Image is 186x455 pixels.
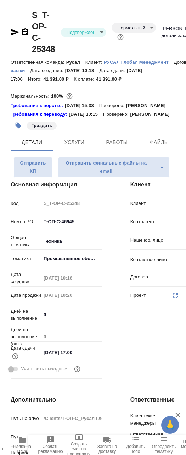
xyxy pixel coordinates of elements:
[99,102,126,109] p: Проверено:
[11,111,69,118] a: Требования к переводу:
[65,102,99,109] p: [DATE] 15:38
[69,111,103,118] p: [DATE] 10:15
[41,198,102,208] input: Пустое поле
[41,273,102,283] input: Пустое поле
[21,28,29,36] button: Скопировать ссылку
[15,138,49,147] span: Детали
[164,417,176,432] span: 🙏
[11,59,66,65] p: Ответственная команда:
[41,310,102,320] input: ✎ Введи что-нибудь
[11,292,41,299] p: Дата продажи
[11,102,65,109] div: Нажми, чтобы открыть папку с инструкцией
[11,200,41,207] p: Код
[130,237,186,244] p: Наше юр. лицо
[11,218,41,225] p: Номер PO
[116,33,125,42] button: Доп статусы указывают на важность/срочность заказа
[126,102,171,109] p: [PERSON_NAME]
[38,444,63,454] span: Создать рекламацию
[11,118,26,133] button: Добавить тэг
[28,76,43,82] p: Итого:
[65,435,93,455] button: Создать счет на предоплату
[66,59,85,65] p: Русал
[17,159,49,175] span: Отправить КП
[97,444,117,454] span: Заявка на доставку
[58,157,170,178] div: split button
[32,10,55,54] a: S_T-OP-C-25348
[100,138,134,147] span: Работы
[122,435,150,455] button: Добавить Todo
[11,111,69,118] div: Нажми, чтобы открыть папку с инструкцией
[11,326,41,347] p: Дней на выполнение (авт.)
[21,365,67,373] span: Учитывать выходные
[41,253,105,265] div: Промышленное оборудование
[11,352,20,361] button: Если добавить услуги и заполнить их объемом, то дата рассчитается автоматически
[112,23,156,33] div: Подтвержден
[41,413,102,424] input: Пустое поле
[11,396,102,404] h4: Дополнительно
[30,68,65,73] p: Дата создания:
[12,444,32,454] span: Папка на Drive
[168,410,185,427] button: Добавить менеджера
[99,68,126,73] p: Дата сдачи:
[41,432,102,442] input: ✎ Введи что-нибудь
[103,111,130,118] p: Проверено:
[11,28,19,36] button: Скопировать ссылку для ЯМессенджера
[11,255,41,262] p: Тематика
[74,76,96,82] p: К оплате:
[11,345,35,352] p: Дата сдачи
[41,290,102,300] input: Пустое поле
[142,138,176,147] span: Файлы
[51,93,65,99] p: 100%
[62,159,151,175] span: Отправить финальные файлы на email
[11,93,51,99] p: Маржинальность:
[36,435,65,455] button: Создать рекламацию
[13,157,52,178] button: Отправить КП
[85,59,104,65] p: Клиент:
[65,92,74,101] button: 0.00 RUB;
[73,364,82,374] button: Выбери, если сб и вс нужно считать рабочими днями для выполнения заказа.
[130,111,175,118] p: [PERSON_NAME]
[11,180,102,189] h4: Основная информация
[104,59,174,65] a: РУСАЛ Глобал Менеджмент
[130,431,163,445] p: Ответственная команда
[130,256,186,263] p: Контактное лицо
[152,444,176,454] span: Определить тематику
[65,68,100,73] p: [DATE] 10:18
[57,138,91,147] span: Услуги
[11,102,65,109] a: Требования к верстке:
[41,217,102,227] input: ✎ Введи что-нибудь
[43,76,74,82] p: 41 391,00 ₽
[41,332,102,342] input: Пустое поле
[115,25,147,31] button: Нормальный
[11,433,41,440] p: Путь
[11,234,41,248] p: Общая тематика
[41,235,105,247] div: Техника
[58,157,154,178] button: Отправить финальные файлы на email
[130,413,165,427] p: Клиентские менеджеры
[96,76,126,82] p: 41 391,00 ₽
[11,271,41,285] p: Дата создания
[93,435,122,455] button: Заявка на доставку
[150,435,178,455] button: Определить тематику
[41,347,102,358] input: ✎ Введи что-нибудь
[130,218,186,225] p: Контрагент
[126,444,146,454] span: Добавить Todo
[11,415,41,422] p: Путь на drive
[11,308,41,322] p: Дней на выполнение
[8,435,36,455] button: Папка на Drive
[31,122,52,129] p: #раздать
[161,416,179,434] button: 🙏
[61,28,106,37] div: Подтвержден
[130,273,186,281] p: Договор
[130,200,186,207] p: Клиент
[130,292,146,299] p: Проект
[64,29,98,35] button: Подтвержден
[26,122,57,128] span: раздать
